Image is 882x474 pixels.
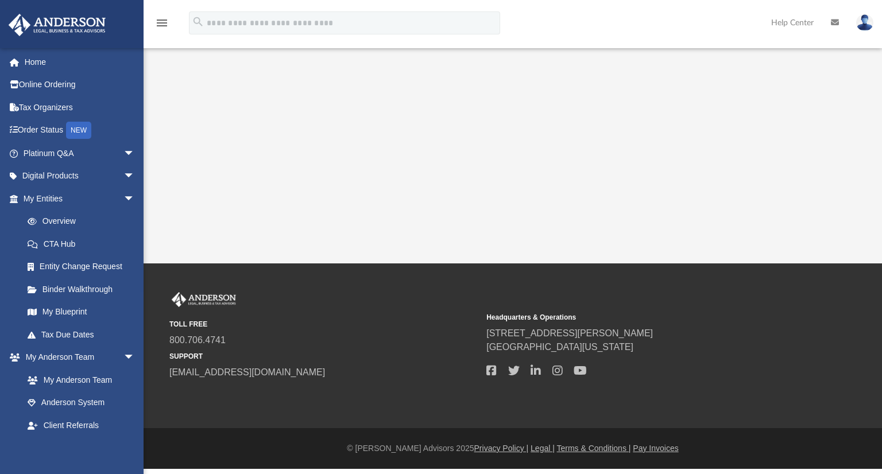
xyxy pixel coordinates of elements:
[155,16,169,30] i: menu
[169,335,226,345] a: 800.706.4741
[633,444,678,453] a: Pay Invoices
[474,444,529,453] a: Privacy Policy |
[8,73,152,96] a: Online Ordering
[486,312,795,323] small: Headquarters & Operations
[66,122,91,139] div: NEW
[169,292,238,307] img: Anderson Advisors Platinum Portal
[557,444,631,453] a: Terms & Conditions |
[123,346,146,370] span: arrow_drop_down
[169,319,478,329] small: TOLL FREE
[8,346,146,369] a: My Anderson Teamarrow_drop_down
[123,165,146,188] span: arrow_drop_down
[144,442,882,454] div: © [PERSON_NAME] Advisors 2025
[16,414,146,437] a: Client Referrals
[8,165,152,188] a: Digital Productsarrow_drop_down
[16,278,152,301] a: Binder Walkthrough
[123,187,146,211] span: arrow_drop_down
[169,351,478,362] small: SUPPORT
[16,301,146,324] a: My Blueprint
[486,328,653,338] a: [STREET_ADDRESS][PERSON_NAME]
[16,210,152,233] a: Overview
[169,367,325,377] a: [EMAIL_ADDRESS][DOMAIN_NAME]
[155,22,169,30] a: menu
[192,15,204,28] i: search
[486,342,633,352] a: [GEOGRAPHIC_DATA][US_STATE]
[531,444,555,453] a: Legal |
[8,50,152,73] a: Home
[8,187,152,210] a: My Entitiesarrow_drop_down
[16,232,152,255] a: CTA Hub
[123,142,146,165] span: arrow_drop_down
[16,391,146,414] a: Anderson System
[8,142,152,165] a: Platinum Q&Aarrow_drop_down
[16,368,141,391] a: My Anderson Team
[5,14,109,36] img: Anderson Advisors Platinum Portal
[16,255,152,278] a: Entity Change Request
[8,96,152,119] a: Tax Organizers
[856,14,873,31] img: User Pic
[8,119,152,142] a: Order StatusNEW
[16,323,152,346] a: Tax Due Dates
